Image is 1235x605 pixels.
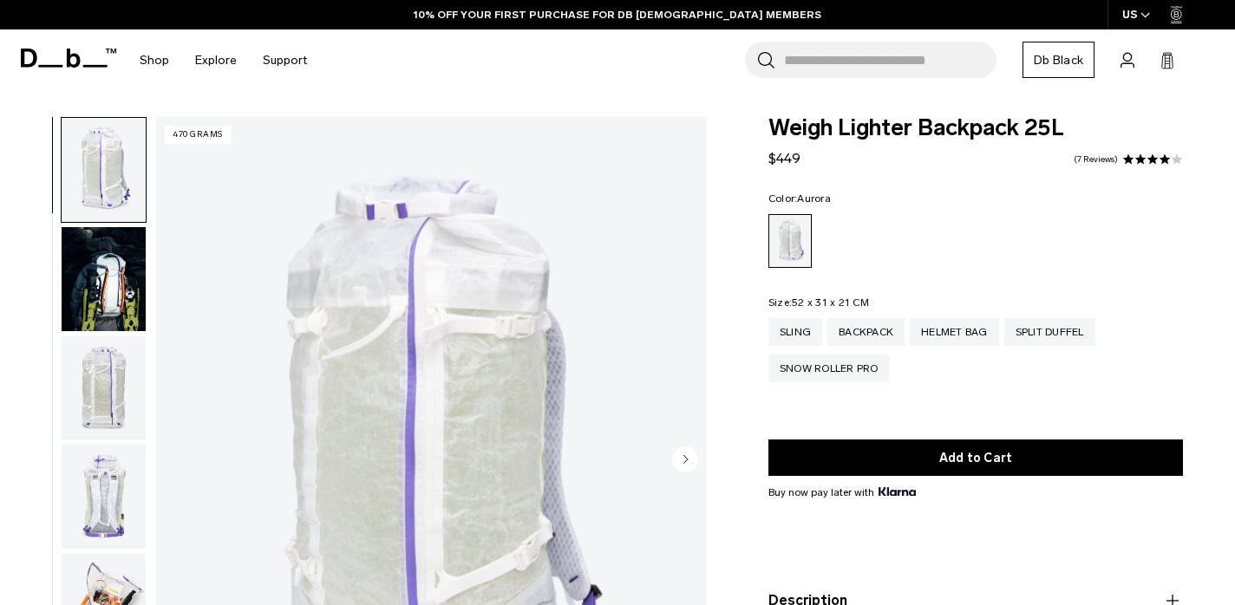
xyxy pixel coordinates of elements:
[768,150,800,166] span: $449
[62,118,146,222] img: Weigh_Lighter_Backpack_25L_1.png
[768,485,916,500] span: Buy now pay later with
[61,117,147,223] button: Weigh_Lighter_Backpack_25L_1.png
[879,487,916,496] img: {"height" => 20, "alt" => "Klarna"}
[768,214,812,268] a: Aurora
[140,29,169,91] a: Shop
[1023,42,1095,78] a: Db Black
[768,318,822,346] a: Sling
[768,355,890,382] a: Snow Roller Pro
[672,446,698,475] button: Next slide
[62,336,146,440] img: Weigh_Lighter_Backpack_25L_2.png
[768,439,1183,476] button: Add to Cart
[768,193,831,204] legend: Color:
[768,297,869,308] legend: Size:
[797,192,831,205] span: Aurora
[1004,318,1095,346] a: Split Duffel
[62,445,146,549] img: Weigh_Lighter_Backpack_25L_3.png
[768,117,1183,140] span: Weigh Lighter Backpack 25L
[61,335,147,441] button: Weigh_Lighter_Backpack_25L_2.png
[792,296,869,309] span: 52 x 31 x 21 CM
[195,29,237,91] a: Explore
[62,227,146,331] img: Weigh_Lighter_Backpack_25L_Lifestyle_new.png
[414,7,821,23] a: 10% OFF YOUR FIRST PURCHASE FOR DB [DEMOGRAPHIC_DATA] MEMBERS
[165,126,231,144] p: 470 grams
[827,318,905,346] a: Backpack
[127,29,320,91] nav: Main Navigation
[61,226,147,332] button: Weigh_Lighter_Backpack_25L_Lifestyle_new.png
[61,444,147,550] button: Weigh_Lighter_Backpack_25L_3.png
[263,29,307,91] a: Support
[1074,155,1118,164] a: 7 reviews
[910,318,999,346] a: Helmet Bag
